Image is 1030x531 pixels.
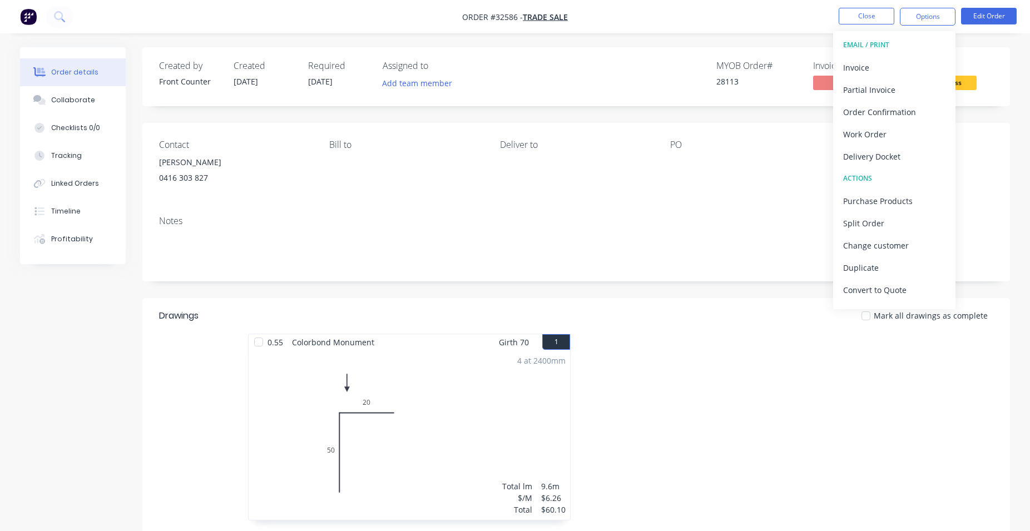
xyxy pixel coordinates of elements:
[159,309,199,322] div: Drawings
[843,126,945,142] div: Work Order
[20,114,126,142] button: Checklists 0/0
[329,140,482,150] div: Bill to
[51,234,93,244] div: Profitability
[288,334,379,350] span: Colorbond Monument
[308,76,333,87] span: [DATE]
[51,95,95,105] div: Collaborate
[500,140,652,150] div: Deliver to
[843,59,945,76] div: Invoice
[843,260,945,276] div: Duplicate
[502,492,532,504] div: $/M
[874,310,988,321] span: Mark all drawings as complete
[843,304,945,320] div: Archive
[20,86,126,114] button: Collaborate
[383,76,458,91] button: Add team member
[523,12,568,22] a: TRADE SALE
[843,193,945,209] div: Purchase Products
[20,170,126,197] button: Linked Orders
[308,61,369,71] div: Required
[541,480,566,492] div: 9.6m
[716,61,800,71] div: MYOB Order #
[159,155,311,190] div: [PERSON_NAME]0416 303 827
[159,140,311,150] div: Contact
[51,123,100,133] div: Checklists 0/0
[234,76,258,87] span: [DATE]
[843,171,945,186] div: ACTIONS
[51,206,81,216] div: Timeline
[51,151,82,161] div: Tracking
[541,504,566,515] div: $60.10
[20,225,126,253] button: Profitability
[159,216,993,226] div: Notes
[813,76,880,90] span: No
[159,61,220,71] div: Created by
[20,8,37,25] img: Factory
[20,58,126,86] button: Order details
[716,76,800,87] div: 28113
[961,8,1017,24] button: Edit Order
[249,350,570,520] div: 050204 at 2400mmTotal lm$/MTotal9.6m$6.26$60.10
[502,480,532,492] div: Total lm
[502,504,532,515] div: Total
[20,142,126,170] button: Tracking
[843,215,945,231] div: Split Order
[839,8,894,24] button: Close
[843,82,945,98] div: Partial Invoice
[20,197,126,225] button: Timeline
[517,355,566,366] div: 4 at 2400mm
[843,282,945,298] div: Convert to Quote
[900,8,955,26] button: Options
[542,334,570,350] button: 1
[51,67,98,77] div: Order details
[383,61,494,71] div: Assigned to
[813,61,897,71] div: Invoiced
[234,61,295,71] div: Created
[670,140,823,150] div: PO
[843,148,945,165] div: Delivery Docket
[159,76,220,87] div: Front Counter
[541,492,566,504] div: $6.26
[499,334,529,350] span: Girth 70
[159,170,311,186] div: 0416 303 827
[843,104,945,120] div: Order Confirmation
[843,38,945,52] div: EMAIL / PRINT
[51,178,99,188] div: Linked Orders
[263,334,288,350] span: 0.55
[159,155,311,170] div: [PERSON_NAME]
[462,12,523,22] span: Order #32586 -
[377,76,458,91] button: Add team member
[843,237,945,254] div: Change customer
